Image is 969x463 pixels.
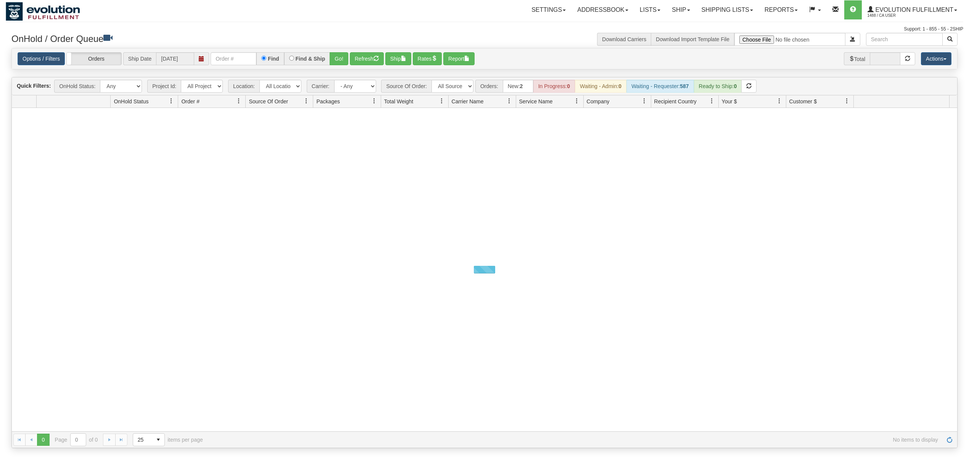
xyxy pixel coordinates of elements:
button: Go! [330,52,348,65]
a: Company filter column settings [638,95,651,108]
iframe: chat widget [951,193,968,270]
span: No items to display [214,437,938,443]
span: Total [844,52,870,65]
span: select [152,434,164,446]
div: grid toolbar [12,77,957,95]
input: Order # [211,52,256,65]
span: Source Of Order [249,98,288,105]
span: Order # [181,98,199,105]
span: Project Id: [147,80,181,93]
span: Customer $ [789,98,817,105]
h3: OnHold / Order Queue [11,33,479,44]
div: Ready to Ship: [694,80,742,93]
a: Recipient Country filter column settings [705,95,718,108]
span: Packages [316,98,340,105]
a: Addressbook [571,0,634,19]
a: Download Import Template File [656,36,729,42]
span: Ship Date [123,52,156,65]
button: Search [942,33,958,46]
a: OnHold Status filter column settings [165,95,178,108]
input: Search [866,33,943,46]
a: Settings [526,0,571,19]
a: Your $ filter column settings [773,95,786,108]
span: Carrier Name [452,98,484,105]
a: Ship [666,0,695,19]
a: Options / Filters [18,52,65,65]
a: Refresh [943,434,956,446]
div: Support: 1 - 855 - 55 - 2SHIP [6,26,963,32]
button: Ship [385,52,411,65]
span: Orders: [475,80,503,93]
div: New: [503,80,533,93]
img: logo1488.jpg [6,2,80,21]
strong: 587 [680,83,689,89]
a: Customer $ filter column settings [840,95,853,108]
strong: 0 [567,83,570,89]
span: Page sizes drop down [133,433,165,446]
span: 1488 / CA User [868,12,925,19]
strong: 0 [734,83,737,89]
strong: 2 [520,83,523,89]
span: Total Weight [384,98,414,105]
span: OnHold Status: [54,80,100,93]
button: Refresh [350,52,384,65]
a: Evolution Fulfillment 1488 / CA User [862,0,963,19]
input: Import [734,33,845,46]
a: Reports [759,0,803,19]
button: Report [443,52,475,65]
span: Company [587,98,610,105]
div: In Progress: [533,80,575,93]
span: Recipient Country [654,98,697,105]
a: Shipping lists [696,0,759,19]
span: Page of 0 [55,433,98,446]
button: Actions [921,52,951,65]
button: Rates [413,52,442,65]
span: Service Name [519,98,553,105]
a: Carrier Name filter column settings [503,95,516,108]
span: Your $ [722,98,737,105]
div: Waiting - Admin: [575,80,626,93]
span: items per page [133,433,203,446]
a: Lists [634,0,666,19]
a: Download Carriers [602,36,646,42]
span: Carrier: [307,80,334,93]
span: Evolution Fulfillment [874,6,953,13]
span: 25 [138,436,148,444]
span: Page 0 [37,434,49,446]
a: Order # filter column settings [232,95,245,108]
span: OnHold Status [114,98,148,105]
a: Total Weight filter column settings [435,95,448,108]
a: Service Name filter column settings [570,95,583,108]
span: Source Of Order: [381,80,431,93]
div: Waiting - Requester: [626,80,694,93]
a: Source Of Order filter column settings [300,95,313,108]
label: Find & Ship [296,56,325,61]
label: Quick Filters: [17,82,51,90]
strong: 0 [618,83,621,89]
span: Location: [228,80,259,93]
label: Orders [67,53,121,65]
label: Find [268,56,279,61]
a: Packages filter column settings [368,95,381,108]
